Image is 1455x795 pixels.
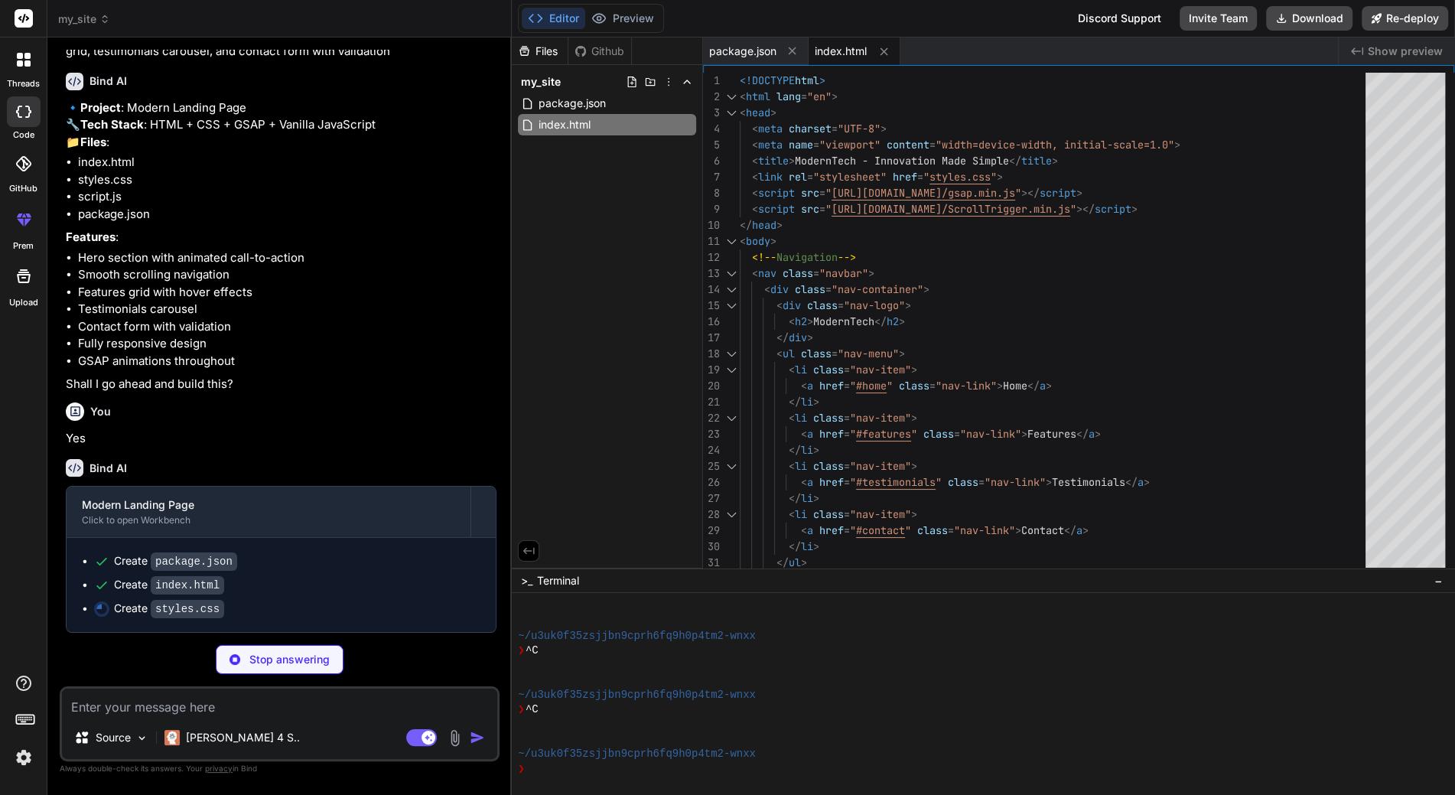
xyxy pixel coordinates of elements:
span: > [1046,379,1052,393]
span: class [813,507,844,521]
span: > [1076,186,1082,200]
span: < [752,202,758,216]
div: 4 [703,121,720,137]
span: div [783,298,801,312]
span: ul [783,347,795,360]
span: = [917,170,923,184]
span: nav [758,266,776,280]
span: > [868,266,874,280]
span: < [801,475,807,489]
div: 13 [703,266,720,282]
span: </ [874,314,887,328]
div: 20 [703,378,720,394]
span: = [832,122,838,135]
span: a [807,379,813,393]
span: Home [1003,379,1027,393]
span: script [1040,186,1076,200]
span: = [813,138,819,152]
div: 19 [703,362,720,378]
span: li [801,539,813,553]
span: "width=device-width, initial-scale=1.0" [936,138,1174,152]
label: prem [13,239,34,253]
span: body [746,234,770,248]
span: > [770,106,776,119]
div: Click to collapse the range. [721,298,741,314]
span: script [1095,202,1131,216]
span: > [911,363,917,376]
div: 16 [703,314,720,330]
span: " [936,475,942,489]
span: #home [856,379,887,393]
span: > [1015,523,1021,537]
span: index.html [537,116,592,134]
span: = [948,523,954,537]
span: "nav-link" [954,523,1015,537]
span: head [746,106,770,119]
span: src [801,202,819,216]
span: > [1144,475,1150,489]
span: title [758,154,789,168]
span: html [746,90,770,103]
span: html [795,73,819,87]
span: meta [758,138,783,152]
span: class [783,266,813,280]
h6: You [90,404,111,419]
span: > [813,443,819,457]
span: div [770,282,789,296]
span: > [899,314,905,328]
span: > [1131,202,1138,216]
span: " [887,379,893,393]
span: class [923,427,954,441]
span: > [1052,154,1058,168]
span: my_site [58,11,110,27]
span: "navbar" [819,266,868,280]
span: < [752,186,758,200]
span: < [764,282,770,296]
div: 12 [703,249,720,266]
span: > [1174,138,1180,152]
span: src [801,186,819,200]
span: package.json [537,94,607,112]
label: threads [7,77,40,90]
span: "UTF-8" [838,122,880,135]
span: package.json [709,44,776,59]
span: Show preview [1368,44,1443,59]
span: lang [776,90,801,103]
span: my_site [521,74,561,90]
span: "en" [807,90,832,103]
span: " [991,170,997,184]
span: <!-- [752,250,776,264]
div: Click to collapse the range. [721,266,741,282]
span: #contact [856,523,905,537]
div: 23 [703,426,720,442]
span: Contact [1021,523,1064,537]
div: 2 [703,89,720,105]
span: > [997,379,1003,393]
div: 9 [703,201,720,217]
span: − [1434,573,1443,588]
label: Upload [9,296,38,309]
span: Testimonials [1052,475,1125,489]
div: 24 [703,442,720,458]
span: Navigation [776,250,838,264]
span: = [929,138,936,152]
span: < [776,347,783,360]
span: a [1040,379,1046,393]
li: styles.css [78,171,496,189]
span: href [893,170,917,184]
span: < [801,427,807,441]
span: class [807,298,838,312]
span: href [819,379,844,393]
span: < [801,379,807,393]
span: [URL][DOMAIN_NAME] [832,186,942,200]
span: > [899,347,905,360]
span: a [807,523,813,537]
img: icon [470,730,485,745]
span: > [807,314,813,328]
span: < [789,507,795,521]
p: Shall I go ahead and build this? [66,376,496,393]
span: = [801,90,807,103]
span: </ [1064,523,1076,537]
img: settings [11,744,37,771]
strong: Features [66,230,116,244]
